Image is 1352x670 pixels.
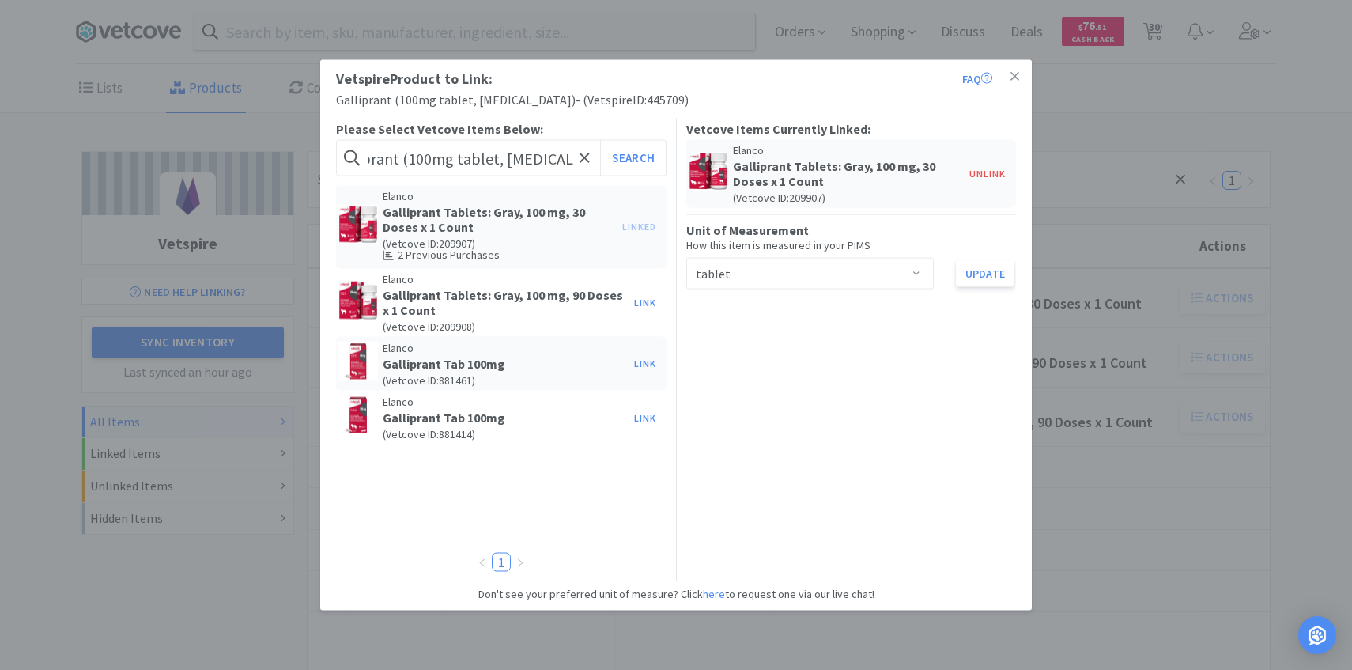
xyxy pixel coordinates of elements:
[733,159,962,189] h5: Galliprant Tablets: Gray, 100 mg, 30 Doses x 1 Count
[703,587,725,601] a: here
[336,121,667,136] h5: Please Select Vetcove Items Below:
[686,238,1017,252] h6: How this item is measured in your PIMS
[626,291,664,313] button: Link
[492,553,511,572] li: 1
[626,353,664,375] button: Link
[398,248,500,262] span: 2 Previous Purchases
[383,273,626,284] h6: Elanco
[338,342,378,381] img: c498bc3f24974648b9b7ab69956b7d63_675723.png
[383,191,614,202] h6: Elanco
[336,67,493,90] div: Vetspire Product to Link:
[493,554,510,571] a: 1
[515,558,525,567] i: icon: right
[733,145,962,156] h6: Elanco
[511,553,530,572] li: Next Page
[478,585,874,603] h6: Don't see your preferred unit of measure? Click to request one via our live chat!
[383,205,614,235] h5: Galliprant Tablets: Gray, 100 mg, 30 Doses x 1 Count
[336,90,1016,111] div: Galliprant (100mg tablet, [MEDICAL_DATA]) - ( Vetspire ID: 445709 )
[383,321,626,332] h6: (Vetcove ID: 209908 )
[1298,616,1336,654] div: Open Intercom Messenger
[961,163,1014,185] button: Unlink
[733,192,962,203] h6: (Vetcove ID: 209907 )
[383,356,626,371] h5: Galliprant Tab 100mg
[696,259,731,289] div: tablet
[473,553,492,572] li: Previous Page
[689,152,728,191] img: b876ea698c824b6e9079d38bbeea5043.jpg
[956,260,1014,287] button: Update
[383,396,626,407] h6: Elanco
[383,342,626,353] h6: Elanco
[626,407,664,429] button: Link
[383,374,626,385] h6: (Vetcove ID: 881461 )
[338,396,378,435] img: 0efa1d75a20c4732b0afb94cf231bded_675691.png
[338,280,378,320] img: bdcad7d49fa441669f7f1378b5920b92_573355.jpg
[383,287,626,317] h5: Galliprant Tablets: Gray, 100 mg, 90 Doses x 1 Count
[338,205,378,244] img: cab21d1d1e214c4b96a4190e1796e66b_573357.jpg
[478,558,487,567] i: icon: left
[383,411,626,426] h5: Galliprant Tab 100mg
[600,140,666,176] button: Search
[383,429,626,440] h6: (Vetcove ID: 881414 )
[383,238,614,249] h6: (Vetcove ID: 209907 )
[686,121,870,136] h5: Vetcove Items Currently Linked:
[962,71,992,85] a: FAQ
[336,140,667,176] input: Search for Vetcove items...
[686,223,1017,238] h5: Unit of Measurement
